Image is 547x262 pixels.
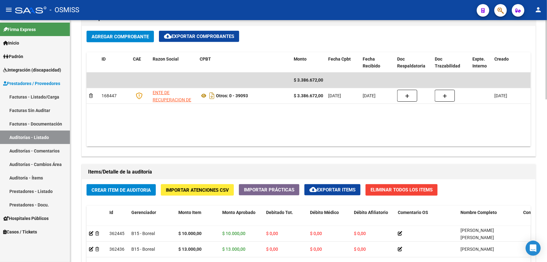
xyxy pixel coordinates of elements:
[87,31,154,42] button: Agregar Comprobante
[3,53,23,60] span: Padrón
[308,206,351,233] datatable-header-cell: Débito Médico
[99,52,130,73] datatable-header-cell: ID
[492,52,536,73] datatable-header-cell: Creado
[3,80,60,87] span: Prestadores / Proveedores
[50,3,79,17] span: - OSMISS
[526,241,541,256] div: Open Intercom Messenger
[222,247,245,252] span: $ 13.000,00
[109,210,113,215] span: Id
[109,231,124,236] span: 362445
[5,6,13,13] mat-icon: menu
[309,186,317,193] mat-icon: cloud_download
[460,247,494,252] span: [PERSON_NAME]
[3,215,49,222] span: Hospitales Públicos
[294,56,307,61] span: Monto
[395,52,432,73] datatable-header-cell: Doc Respaldatoria
[216,93,248,98] strong: Otros: 0 - 39093
[397,56,425,69] span: Doc Respaldatoria
[153,90,194,138] span: ENTE DE RECUPERACION DE FONDOS PARA EL FORTALECIMIENTO DEL SISTEMA DE SALUD DE MENDOZA (REFORSAL)...
[131,231,155,236] span: B15 - Boreal
[3,26,36,33] span: Firma Express
[239,184,299,195] button: Importar Prácticas
[395,206,458,233] datatable-header-cell: Comentario OS
[310,247,322,252] span: $ 0,00
[294,93,323,98] strong: $ 3.386.672,00
[432,52,470,73] datatable-header-cell: Doc Trazabilidad
[161,184,234,196] button: Importar Atenciones CSV
[472,56,487,69] span: Expte. Interno
[360,52,395,73] datatable-header-cell: Fecha Recibido
[131,247,155,252] span: B15 - Boreal
[87,184,156,196] button: Crear Item de Auditoria
[88,167,529,177] h1: Items/Detalle de la auditoría
[494,56,509,61] span: Creado
[371,187,433,193] span: Eliminar Todos los Items
[534,6,542,13] mat-icon: person
[354,247,366,252] span: $ 0,00
[363,56,380,69] span: Fecha Recibido
[222,210,255,215] span: Monto Aprobado
[176,206,220,233] datatable-header-cell: Monto Item
[130,52,150,73] datatable-header-cell: CAE
[304,184,360,195] button: Exportar Items
[266,210,293,215] span: Debitado Tot.
[310,210,339,215] span: Débito Médico
[3,40,19,46] span: Inicio
[92,34,149,40] span: Agregar Comprobante
[208,91,216,101] i: Descargar documento
[178,247,202,252] strong: $ 13.000,00
[3,228,37,235] span: Casos / Tickets
[363,93,376,98] span: [DATE]
[328,56,351,61] span: Fecha Cpbt
[354,231,366,236] span: $ 0,00
[309,187,355,193] span: Exportar Items
[458,206,521,233] datatable-header-cell: Nombre Completo
[220,206,264,233] datatable-header-cell: Monto Aprobado
[291,52,326,73] datatable-header-cell: Monto
[470,52,492,73] datatable-header-cell: Expte. Interno
[328,93,341,98] span: [DATE]
[351,206,395,233] datatable-header-cell: Débito Afiliatorio
[197,52,291,73] datatable-header-cell: CPBT
[460,210,497,215] span: Nombre Completo
[102,56,106,61] span: ID
[92,187,151,193] span: Crear Item de Auditoria
[133,56,141,61] span: CAE
[354,210,388,215] span: Débito Afiliatorio
[102,93,117,98] span: 168447
[164,32,171,40] mat-icon: cloud_download
[326,52,360,73] datatable-header-cell: Fecha Cpbt
[178,210,201,215] span: Monto Item
[129,206,176,233] datatable-header-cell: Gerenciador
[398,210,428,215] span: Comentario OS
[178,231,202,236] strong: $ 10.000,00
[294,78,323,83] span: $ 3.386.672,00
[266,247,278,252] span: $ 0,00
[310,231,322,236] span: $ 0,00
[266,231,278,236] span: $ 0,00
[200,56,211,61] span: CPBT
[435,56,460,69] span: Doc Trazabilidad
[3,67,61,73] span: Integración (discapacidad)
[164,34,234,39] span: Exportar Comprobantes
[166,187,229,193] span: Importar Atenciones CSV
[222,231,245,236] span: $ 10.000,00
[109,247,124,252] span: 362436
[107,206,129,233] datatable-header-cell: Id
[153,56,179,61] span: Razon Social
[244,187,294,193] span: Importar Prácticas
[159,31,239,42] button: Exportar Comprobantes
[366,184,438,196] button: Eliminar Todos los Items
[131,210,156,215] span: Gerenciador
[460,228,494,240] span: [PERSON_NAME] [PERSON_NAME]
[494,93,507,98] span: [DATE]
[150,52,197,73] datatable-header-cell: Razon Social
[264,206,308,233] datatable-header-cell: Debitado Tot.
